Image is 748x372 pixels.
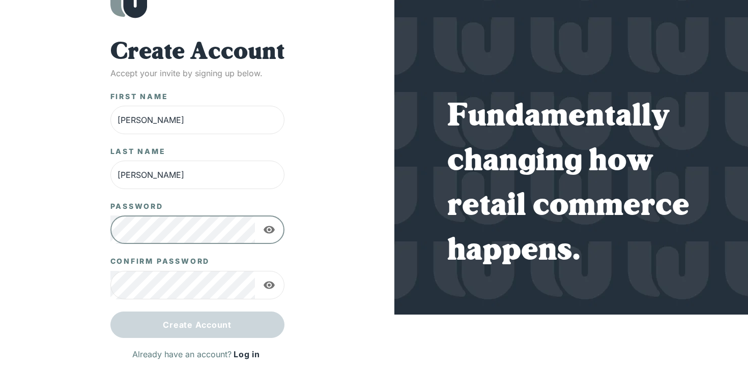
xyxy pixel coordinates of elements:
p: Already have an account? [132,348,232,360]
h1: Fundamentally changing how retail commerce happens. [447,95,695,274]
label: First Name [110,91,168,102]
label: Confirm Password [110,256,210,266]
input: Enter first name [110,106,284,134]
label: Last Name [110,146,166,157]
label: Password [110,201,163,211]
a: Log in [232,346,262,362]
h1: Create Account [110,39,284,67]
p: Accept your invite by signing up below. [110,67,284,79]
input: Enter last name [110,161,284,189]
